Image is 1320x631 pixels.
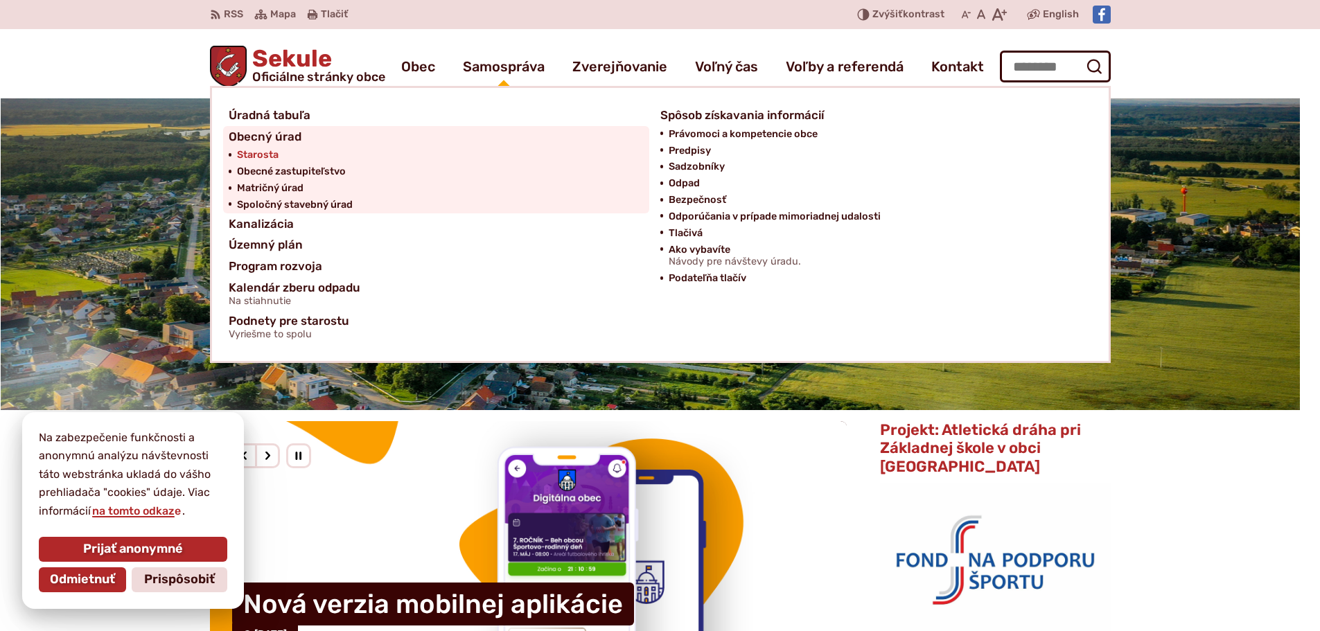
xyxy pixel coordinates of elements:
[232,443,257,468] div: Predošlý slajd
[229,213,294,235] span: Kanalizácia
[252,71,385,83] span: Oficiálne stránky obce
[669,126,1075,143] a: Právomoci a kompetencie obce
[660,105,1075,126] a: Spôsob získavania informácií
[229,213,644,235] a: Kanalizácia
[229,234,303,256] span: Územný plán
[229,256,322,277] span: Program rozvoja
[237,197,353,213] span: Spoločný stavebný úrad
[232,583,634,625] h4: Nová verzia mobilnej aplikácie
[669,192,726,208] span: Bezpečnosť
[144,572,215,587] span: Prispôsobiť
[669,242,801,271] span: Ako vybavíte
[247,47,385,83] h1: Sekule
[880,420,1081,476] span: Projekt: Atletická dráha pri Základnej škole v obci [GEOGRAPHIC_DATA]
[669,143,1075,159] a: Predpisy
[872,9,944,21] span: kontrast
[669,225,703,242] span: Tlačivá
[669,256,801,267] span: Návody pre návštevy úradu.
[669,270,1075,287] a: Podateľňa tlačív
[210,46,386,87] a: Logo Sekule, prejsť na domovskú stránku.
[669,242,1075,271] a: Ako vybavíteNávody pre návštevy úradu.
[270,6,296,23] span: Mapa
[669,175,700,192] span: Odpad
[1093,6,1111,24] img: Prejsť na Facebook stránku
[229,296,360,307] span: Na stiahnutie
[286,443,311,468] div: Pozastaviť pohyb slajdera
[669,159,725,175] span: Sadzobníky
[229,126,644,148] a: Obecný úrad
[669,175,1075,192] a: Odpad
[695,47,758,86] a: Voľný čas
[229,256,644,277] a: Program rozvoja
[39,567,126,592] button: Odmietnuť
[229,105,644,126] a: Úradná tabuľa
[237,147,279,163] span: Starosta
[229,126,301,148] span: Obecný úrad
[669,270,746,287] span: Podateľňa tlačív
[931,47,984,86] a: Kontakt
[669,159,1075,175] a: Sadzobníky
[1040,6,1082,23] a: English
[237,163,644,180] a: Obecné zastupiteľstvo
[132,567,227,592] button: Prispôsobiť
[237,180,303,197] span: Matričný úrad
[39,429,227,520] p: Na zabezpečenie funkčnosti a anonymnú analýzu návštevnosti táto webstránka ukladá do vášho prehli...
[669,143,711,159] span: Predpisy
[401,47,435,86] a: Obec
[237,180,644,197] a: Matričný úrad
[669,192,1075,208] a: Bezpečnosť
[237,147,644,163] a: Starosta
[786,47,904,86] a: Voľby a referendá
[463,47,545,86] a: Samospráva
[660,105,824,126] span: Spôsob získavania informácií
[39,537,227,562] button: Prijať anonymné
[229,105,310,126] span: Úradná tabuľa
[229,329,349,340] span: Vyriešme to spolu
[229,310,1075,344] a: Podnety pre starostuVyriešme to spolu
[321,9,348,21] span: Tlačiť
[237,163,346,180] span: Obecné zastupiteľstvo
[229,310,349,344] span: Podnety pre starostu
[669,225,1075,242] a: Tlačivá
[210,46,247,87] img: Prejsť na domovskú stránku
[237,197,644,213] a: Spoločný stavebný úrad
[669,126,818,143] span: Právomoci a kompetencie obce
[229,234,644,256] a: Územný plán
[1043,6,1079,23] span: English
[255,443,280,468] div: Nasledujúci slajd
[872,8,903,20] span: Zvýšiť
[224,6,243,23] span: RSS
[229,277,360,311] span: Kalendár zberu odpadu
[91,504,182,517] a: na tomto odkaze
[83,542,183,557] span: Prijať anonymné
[50,572,115,587] span: Odmietnuť
[572,47,667,86] a: Zverejňovanie
[669,208,881,225] span: Odporúčania v prípade mimoriadnej udalosti
[229,277,644,311] a: Kalendár zberu odpaduNa stiahnutie
[669,208,1075,225] a: Odporúčania v prípade mimoriadnej udalosti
